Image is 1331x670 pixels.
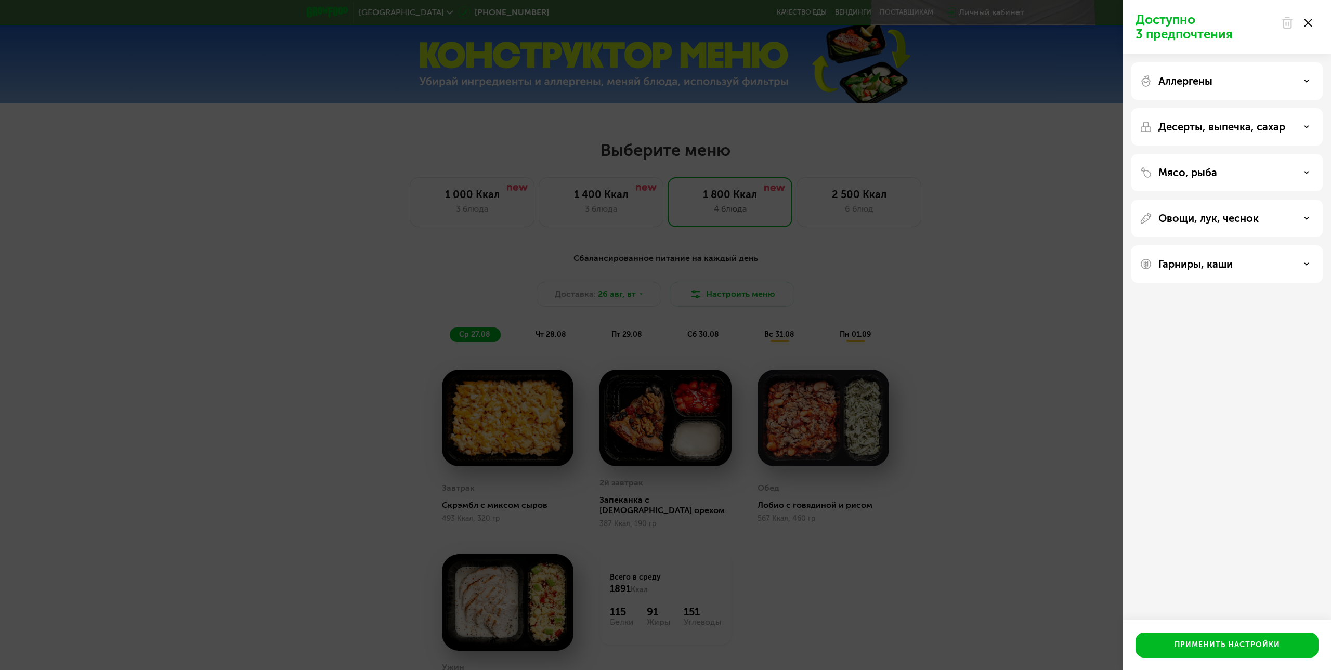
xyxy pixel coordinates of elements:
p: Гарниры, каши [1158,258,1233,270]
p: Аллергены [1158,75,1212,87]
p: Десерты, выпечка, сахар [1158,121,1285,133]
p: Мясо, рыба [1158,166,1217,179]
button: Применить настройки [1136,633,1319,658]
p: Доступно 3 предпочтения [1136,12,1275,42]
div: Применить настройки [1175,640,1280,650]
p: Овощи, лук, чеснок [1158,212,1259,225]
